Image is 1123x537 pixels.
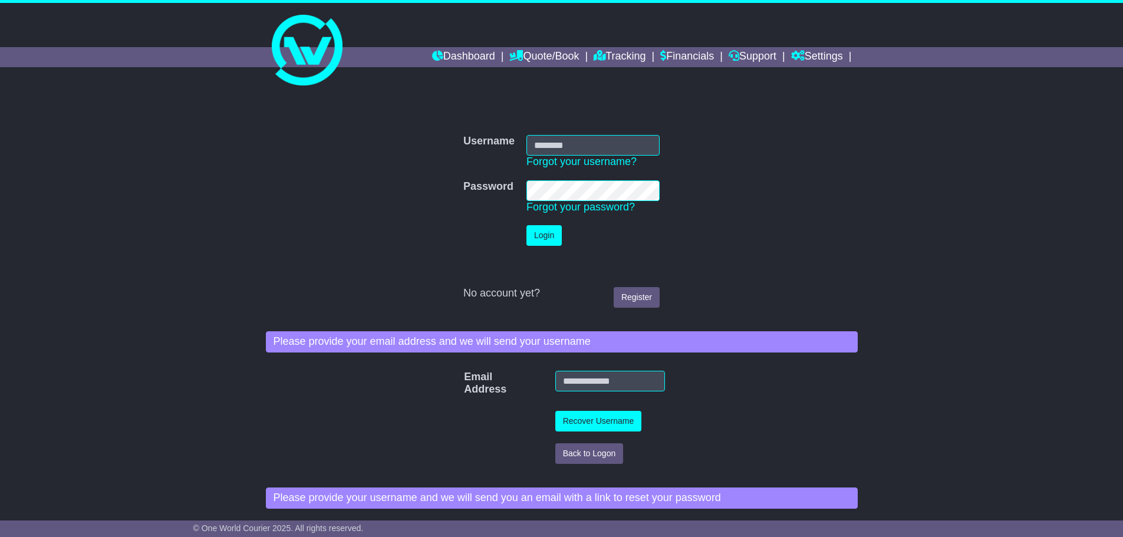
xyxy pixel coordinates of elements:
a: Quote/Book [509,47,579,67]
button: Recover Username [555,411,642,431]
a: Dashboard [432,47,495,67]
span: © One World Courier 2025. All rights reserved. [193,523,364,533]
button: Login [526,225,562,246]
a: Forgot your username? [526,156,637,167]
div: Please provide your username and we will send you an email with a link to reset your password [266,487,858,509]
label: Email Address [458,371,479,396]
a: Forgot your password? [526,201,635,213]
a: Support [729,47,776,67]
label: Password [463,180,513,193]
div: Please provide your email address and we will send your username [266,331,858,352]
button: Back to Logon [555,443,624,464]
div: No account yet? [463,287,660,300]
a: Tracking [594,47,646,67]
label: Username [463,135,515,148]
a: Settings [791,47,843,67]
a: Financials [660,47,714,67]
a: Register [614,287,660,308]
